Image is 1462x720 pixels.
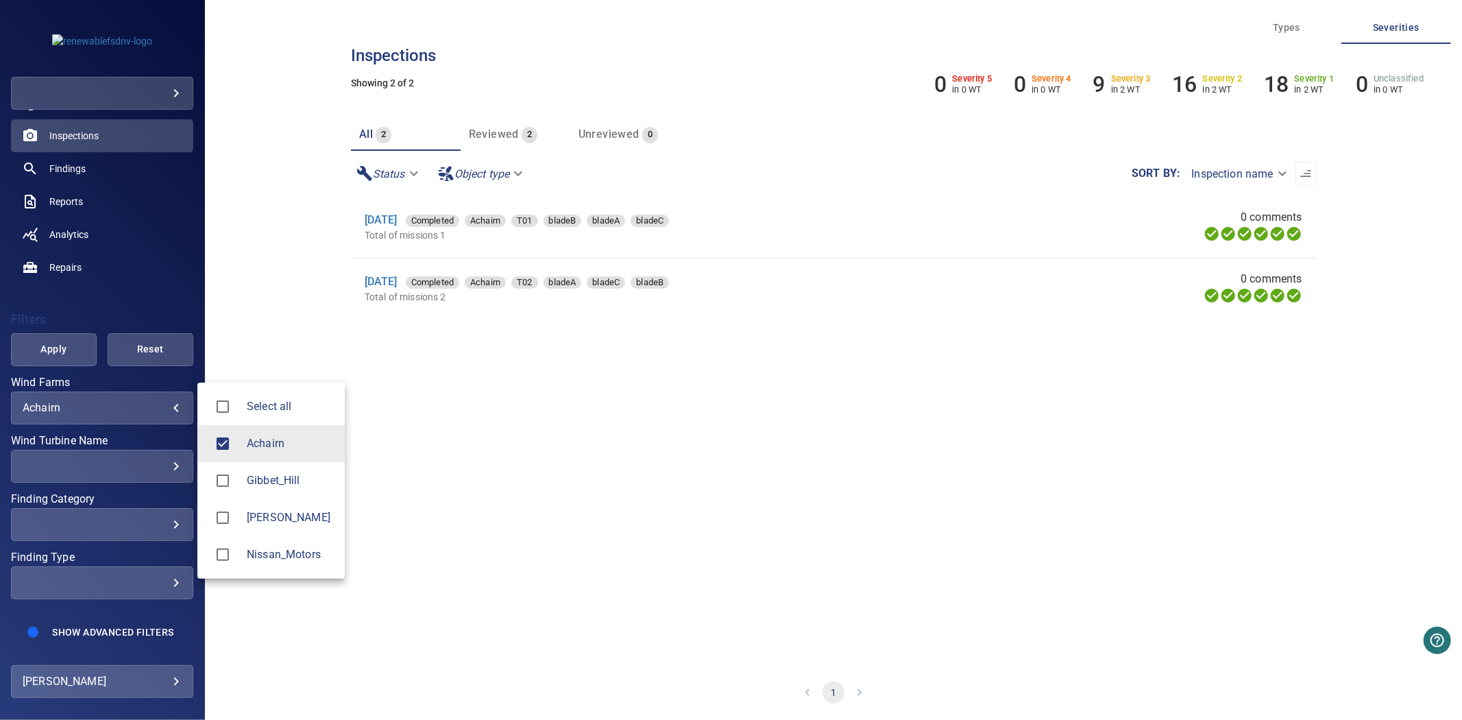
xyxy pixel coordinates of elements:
span: Gibbet_Hill [247,472,334,489]
span: Lochhead [208,503,237,532]
div: Wind Farms Gibbet_Hill [247,472,334,489]
div: Wind Farms Nissan_Motors [247,547,334,563]
div: Wind Farms Achairn [247,435,334,452]
span: Achairn [208,429,237,458]
span: Select all [247,398,334,415]
span: [PERSON_NAME] [247,509,334,526]
div: Wind Farms Lochhead [247,509,334,526]
span: Nissan_Motors [208,540,237,569]
span: Achairn [247,435,334,452]
ul: Achairn [197,383,345,579]
span: Gibbet_Hill [208,466,237,495]
span: Nissan_Motors [247,547,334,563]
